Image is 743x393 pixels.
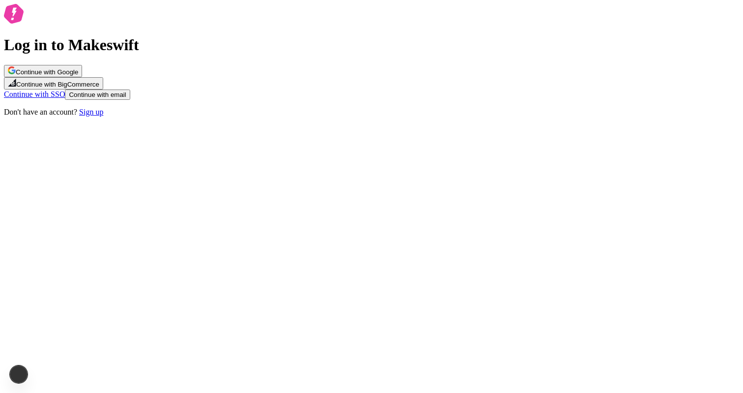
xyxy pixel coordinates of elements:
[69,91,126,98] span: Continue with email
[65,90,130,100] button: Continue with email
[16,81,99,88] span: Continue with BigCommerce
[4,77,103,90] button: Continue with BigCommerce
[79,108,103,116] a: Sign up
[4,65,82,77] button: Continue with Google
[16,68,78,76] span: Continue with Google
[4,108,739,117] p: Don't have an account?
[4,36,739,54] h1: Log in to Makeswift
[4,90,65,98] a: Continue with SSO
